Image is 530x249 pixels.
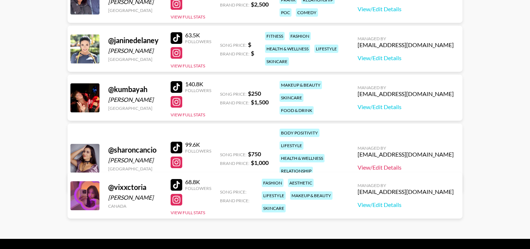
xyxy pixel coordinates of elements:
div: [PERSON_NAME] [108,194,162,201]
div: Followers [185,88,211,93]
span: Brand Price: [220,51,249,57]
div: health & wellness [280,154,325,162]
div: @ vixxctoria [108,183,162,192]
div: [EMAIL_ADDRESS][DOMAIN_NAME] [358,90,454,97]
div: [GEOGRAPHIC_DATA] [108,105,162,111]
div: relationship [280,167,313,175]
div: Managed By [358,36,454,41]
div: lifestyle [314,45,338,53]
div: Managed By [358,85,454,90]
strong: $ [248,41,251,48]
span: Song Price: [220,152,246,157]
div: food & drink [280,106,314,115]
div: makeup & beauty [280,81,322,89]
strong: $ 1,500 [251,99,269,105]
button: View Full Stats [171,210,205,215]
a: View/Edit Details [358,201,454,208]
div: fitness [265,32,285,40]
div: skincare [265,57,289,66]
div: lifestyle [262,191,286,200]
button: View Full Stats [171,112,205,117]
span: Brand Price: [220,198,249,203]
div: [EMAIL_ADDRESS][DOMAIN_NAME] [358,188,454,195]
div: makeup & beauty [290,191,333,200]
strong: $ 750 [248,150,261,157]
div: Followers [185,186,211,191]
div: comedy [296,8,318,17]
div: skincare [262,204,286,212]
strong: $ 2,500 [251,1,269,8]
div: Managed By [358,183,454,188]
div: fashion [289,32,311,40]
div: @ kumbayah [108,85,162,94]
div: [GEOGRAPHIC_DATA] [108,166,162,171]
div: 99.6K [185,141,211,148]
div: [GEOGRAPHIC_DATA] [108,8,162,13]
div: body positivity [280,129,319,137]
div: Managed By [358,145,454,151]
div: aesthetic [288,179,314,187]
div: 140.8K [185,80,211,88]
span: Song Price: [220,91,246,97]
span: Song Price: [220,42,246,48]
a: View/Edit Details [358,54,454,62]
span: Brand Price: [220,2,249,8]
button: View Full Stats [171,14,205,20]
div: 63.5K [185,32,211,39]
a: View/Edit Details [358,164,454,171]
div: @ janinedelaney [108,36,162,45]
span: Brand Price: [220,100,249,105]
strong: $ 250 [248,90,261,97]
a: View/Edit Details [358,103,454,111]
div: health & wellness [265,45,310,53]
div: [EMAIL_ADDRESS][DOMAIN_NAME] [358,151,454,158]
strong: $ 1,000 [251,159,269,166]
div: poc [280,8,291,17]
span: Song Price: [220,189,246,195]
div: [GEOGRAPHIC_DATA] [108,57,162,62]
div: @ sharoncancio [108,145,162,154]
div: lifestyle [280,141,303,150]
div: Followers [185,39,211,44]
div: fashion [262,179,284,187]
button: View Full Stats [171,63,205,69]
div: [PERSON_NAME] [108,47,162,54]
div: skincare [280,94,303,102]
div: [PERSON_NAME] [108,157,162,164]
div: Canada [108,203,162,209]
a: View/Edit Details [358,5,454,13]
div: [PERSON_NAME] [108,96,162,103]
strong: $ [251,50,254,57]
span: Brand Price: [220,161,249,166]
div: Followers [185,148,211,154]
div: [EMAIL_ADDRESS][DOMAIN_NAME] [358,41,454,49]
div: 68.8K [185,178,211,186]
